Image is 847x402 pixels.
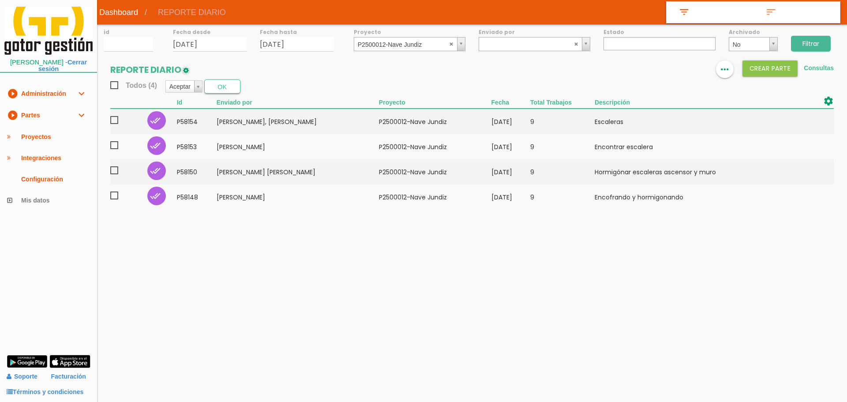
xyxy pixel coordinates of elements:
[379,96,491,109] th: Proyecto
[260,28,334,36] label: Fecha hasta
[4,7,93,55] img: itcons-logo
[204,79,240,94] button: OK
[150,191,161,201] i: done_all
[677,7,691,18] i: filter_list
[753,2,840,23] a: sort
[177,184,217,210] td: 58148
[729,37,778,51] a: No
[166,81,202,92] a: Aceptar
[150,165,161,176] i: done_all
[358,38,446,52] span: P2500012-Nave Jundiz
[491,109,531,134] td: [DATE]
[379,159,491,184] td: P2500012-Nave Jundiz
[217,184,379,210] td: [PERSON_NAME]
[379,134,491,159] td: P2500012-Nave Jundiz
[742,60,798,76] button: Crear PARTE
[804,64,834,71] a: Consultas
[150,140,161,151] i: done_all
[177,134,217,159] td: 58153
[667,2,753,23] a: filter_list
[110,80,157,91] span: Todos (4)
[491,134,531,159] td: [DATE]
[733,38,766,52] span: No
[595,159,790,184] td: Hormigónar escaleras ascensor y muro
[181,66,190,75] img: edit-1.png
[7,355,48,368] img: google-play.png
[354,37,465,51] a: P2500012-Nave Jundiz
[217,159,379,184] td: [PERSON_NAME] [PERSON_NAME]
[217,109,379,134] td: [PERSON_NAME], [PERSON_NAME]
[595,109,790,134] td: Escaleras
[7,83,18,104] i: play_circle_filled
[491,96,531,109] th: Fecha
[530,184,595,210] td: 9
[177,96,217,109] th: Id
[595,134,790,159] td: Encontrar escalera
[76,105,86,126] i: expand_more
[791,36,831,52] input: Filtrar
[491,159,531,184] td: [DATE]
[7,105,18,126] i: play_circle_filled
[177,159,217,184] td: 58150
[530,109,595,134] td: 9
[110,65,190,75] h2: REPORTE DIARIO
[49,355,90,368] img: app-store.png
[595,96,790,109] th: Descripción
[354,28,465,36] label: Proyecto
[7,373,37,380] a: Soporte
[7,388,83,395] a: Términos y condiciones
[177,109,217,134] td: 58154
[76,83,86,104] i: expand_more
[379,109,491,134] td: P2500012-Nave Jundiz
[729,28,778,36] label: Archivado
[173,28,247,36] label: Fecha desde
[530,96,595,109] th: Total Trabajos
[379,184,491,210] td: P2500012-Nave Jundiz
[151,1,232,23] span: REPORTE DIARIO
[603,28,715,36] label: Estado
[764,7,778,18] i: sort
[530,159,595,184] td: 9
[217,134,379,159] td: [PERSON_NAME]
[719,60,731,78] i: more_horiz
[217,96,379,109] th: Enviado por
[104,28,153,36] label: id
[479,28,590,36] label: Enviado por
[51,369,86,384] a: Facturación
[530,134,595,159] td: 9
[823,96,834,106] i: settings
[169,81,191,92] span: Aceptar
[150,115,161,126] i: done_all
[742,64,798,71] a: Crear PARTE
[38,59,87,72] a: Cerrar sesión
[595,184,790,210] td: Encofrando y hormigonando
[491,184,531,210] td: [DATE]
